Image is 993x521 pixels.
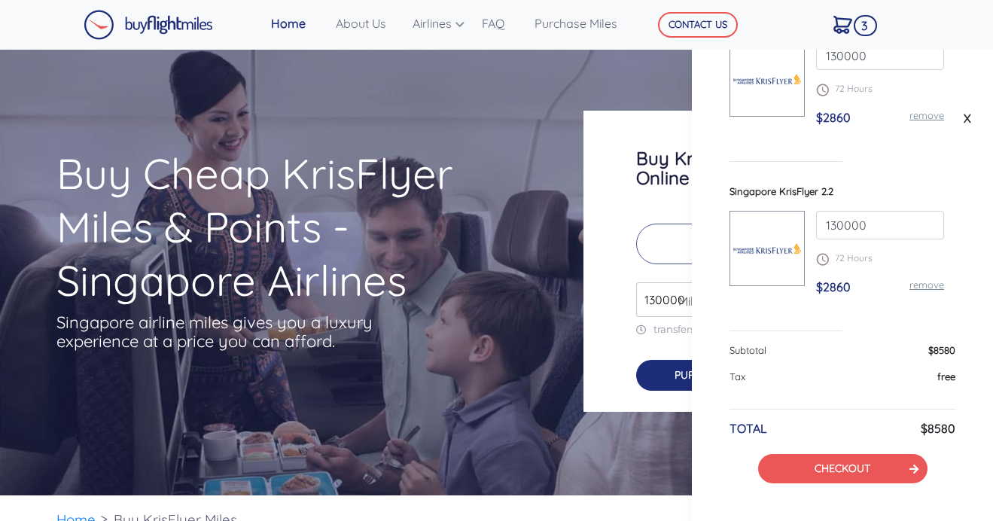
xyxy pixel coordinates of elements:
a: About Us [330,8,406,38]
span: Singapore KrisFlyer 2.2 [730,185,833,197]
img: Singapore-KrisFlyer.png [730,233,804,266]
img: schedule.png [816,253,829,266]
span: Mile [671,292,700,310]
h1: Buy Cheap KrisFlyer Miles & Points - Singapore Airlines [56,147,525,307]
a: Airlines [407,8,476,38]
button: CHECKOUT [758,454,928,483]
a: Home [265,8,330,38]
p: Singapore airline miles gives you a luxury experience at a price you can afford. [56,313,395,351]
a: Buy Flight Miles Logo [84,6,213,44]
img: Singapore-KrisFlyer.png [730,63,804,96]
span: Tax [730,370,745,382]
a: 3 [827,8,873,40]
p: 72 Hours [816,251,944,265]
p: 72 Hours [816,82,944,96]
a: CHECKOUT [815,462,870,475]
img: schedule.png [816,84,829,96]
img: Cart [833,16,852,34]
span: $8580 [928,344,955,356]
h6: $8580 [921,422,955,436]
span: $2860 [816,279,851,294]
a: Purchase Miles [528,8,635,38]
h6: TOTAL [730,422,767,436]
a: X [960,107,975,129]
span: 3 [854,15,877,36]
span: free [937,370,955,382]
p: 2.2¢ /per miles [636,224,885,264]
span: Subtotal [730,344,766,356]
p: transfers within 72 hours [636,323,885,336]
a: remove [909,279,944,291]
a: remove [909,109,944,121]
button: PURCHASE AIRLINE MILES$2860.00 [636,360,885,391]
a: FAQ [476,8,528,38]
img: Buy Flight Miles Logo [84,10,213,40]
button: CONTACT US [658,12,738,38]
h3: Buy Krisflyer Airline Miles Online [636,148,885,187]
span: $2860 [816,110,851,125]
